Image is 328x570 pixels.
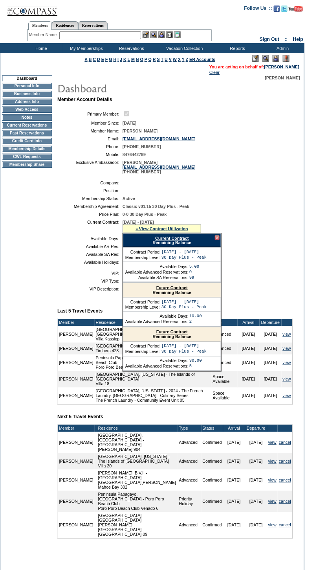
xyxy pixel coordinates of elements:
[150,31,157,38] img: View
[2,154,52,160] td: CWL Requests
[60,152,119,157] td: Mobile:
[117,57,119,62] a: I
[268,459,277,464] a: view
[156,330,188,335] a: Future Contract
[283,55,290,62] img: Log Concern/Member Elevation
[289,6,303,12] img: Subscribe to our YouTube Channel
[63,43,108,53] td: My Memberships
[2,83,52,89] td: Personal Info
[289,8,303,13] a: Subscribe to our YouTube Channel
[259,43,304,53] td: Admin
[178,57,181,62] a: X
[125,349,161,354] td: Membership Level:
[95,371,212,388] td: [GEOGRAPHIC_DATA], [US_STATE] - The Islands of [GEOGRAPHIC_DATA] Villa 18
[58,470,95,491] td: [PERSON_NAME]
[283,377,291,382] a: view
[161,57,164,62] a: T
[189,364,202,369] td: 5
[136,226,188,231] a: » View Contract Utilization
[178,512,202,538] td: Advanced
[212,355,238,371] td: Advanced
[274,6,280,12] img: Become our fan on Facebook
[95,343,212,355] td: [GEOGRAPHIC_DATA], [US_STATE] - The Timbers Club Timbers 423
[95,326,212,343] td: [GEOGRAPHIC_DATA], [GEOGRAPHIC_DATA] - [GEOGRAPHIC_DATA], [GEOGRAPHIC_DATA] Villa Kassiopi
[148,57,152,62] a: Q
[60,121,119,125] td: Member Since:
[97,470,178,491] td: [PERSON_NAME], B.V.I. - [GEOGRAPHIC_DATA] [GEOGRAPHIC_DATA][PERSON_NAME] Mahoe Bay 302
[123,57,126,62] a: K
[238,388,260,404] td: [DATE]
[101,57,104,62] a: E
[161,305,207,310] td: 30 Day Plus - Peak
[97,512,178,538] td: [GEOGRAPHIC_DATA] - [GEOGRAPHIC_DATA][PERSON_NAME], [GEOGRAPHIC_DATA] [GEOGRAPHIC_DATA] 09
[153,43,214,53] td: Vacation Collection
[281,6,288,12] img: Follow us on Twitter
[279,478,291,483] a: cancel
[262,55,269,62] img: View Mode
[2,122,52,129] td: Current Reservations
[202,425,223,432] td: Status
[244,5,272,14] td: Follow Us ::
[60,188,119,193] td: Position:
[89,57,92,62] a: B
[283,332,291,337] a: view
[58,371,95,388] td: [PERSON_NAME]
[120,57,122,62] a: J
[58,319,95,326] td: Member
[95,319,212,326] td: Residence
[60,252,119,257] td: Available SA Res:
[2,99,52,105] td: Address Info
[58,453,95,470] td: [PERSON_NAME]
[264,64,299,69] a: [PERSON_NAME]
[153,57,156,62] a: R
[136,57,139,62] a: N
[60,110,119,118] td: Primary Member:
[125,275,189,280] td: Available SA Reservations:
[114,57,117,62] a: H
[78,21,108,29] a: Reservations
[123,121,136,125] span: [DATE]
[93,57,96,62] a: C
[60,260,119,265] td: Available Holidays:
[131,57,135,62] a: M
[223,453,245,470] td: [DATE]
[212,371,238,388] td: Space Available
[174,31,181,38] img: b_calculator.gif
[125,314,189,319] td: Available Days:
[165,57,168,62] a: U
[143,31,149,38] img: b_edit.gif
[212,343,238,355] td: Advanced
[281,8,288,13] a: Follow us on Twitter
[293,37,303,42] a: Help
[238,326,260,343] td: [DATE]
[97,432,178,453] td: [GEOGRAPHIC_DATA], [GEOGRAPHIC_DATA] - [GEOGRAPHIC_DATA] [PERSON_NAME] 904
[212,388,238,404] td: Space Available
[125,270,189,274] td: Available Advanced Reservations:
[260,326,282,343] td: [DATE]
[245,512,267,538] td: [DATE]
[245,425,267,432] td: Departure
[60,244,119,249] td: Available AR Res:
[245,470,267,491] td: [DATE]
[189,320,202,324] td: 2
[123,165,196,169] a: [EMAIL_ADDRESS][DOMAIN_NAME]
[125,264,189,269] td: Available Days:
[105,57,108,62] a: F
[123,204,189,209] span: Classic v01.15 30 Day Plus - Peak
[265,75,300,80] span: [PERSON_NAME]
[123,212,167,217] span: 0-0 30 Day Plus - Peak
[214,43,259,53] td: Reports
[189,264,200,269] td: 5.00
[125,305,161,310] td: Membership Level:
[279,523,291,528] a: cancel
[108,43,153,53] td: Reservations
[97,491,178,512] td: Peninsula Papagayo, [GEOGRAPHIC_DATA] - Poro Poro Beach Club Poro Poro Beach Club Venado 6
[178,453,202,470] td: Advanced
[60,220,119,233] td: Current Contract:
[260,37,279,42] a: Sign Out
[109,57,112,62] a: G
[60,279,119,283] td: VIP Type:
[238,355,260,371] td: [DATE]
[60,160,119,174] td: Exclusive Ambassador:
[279,459,291,464] a: cancel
